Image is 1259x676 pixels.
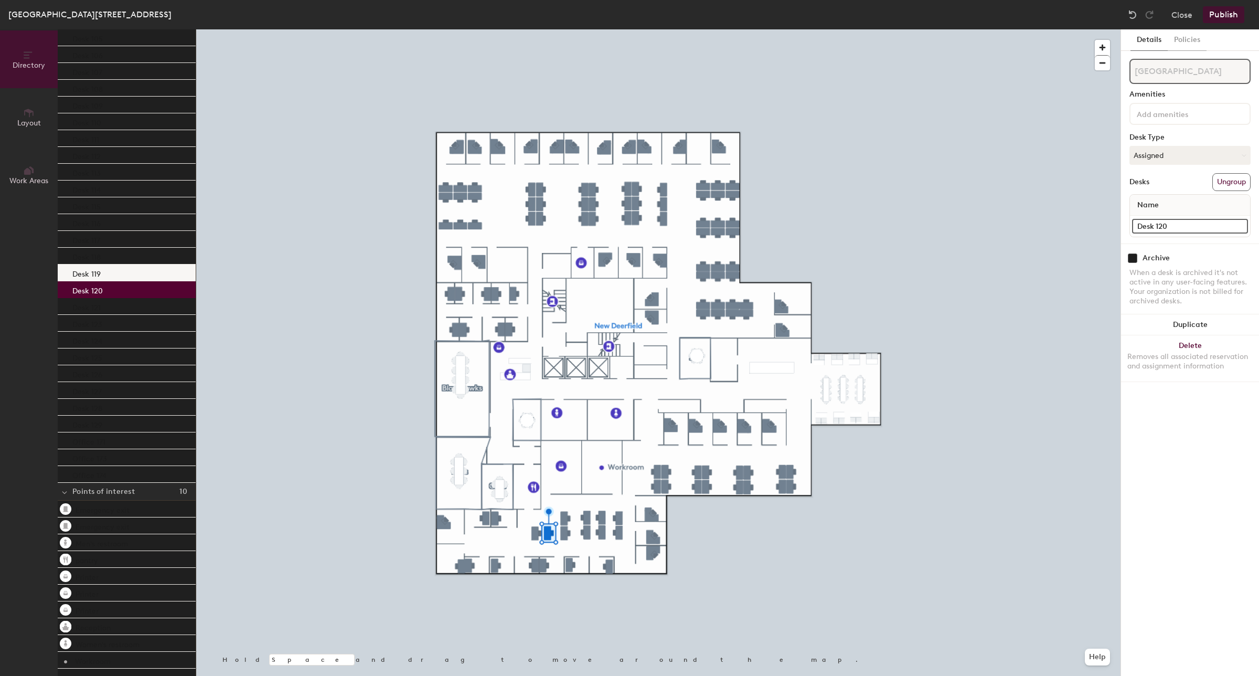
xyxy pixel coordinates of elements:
[72,384,102,396] p: Desk 127
[1129,146,1251,165] button: Assigned
[1121,335,1259,382] button: DeleteRemoves all associated reservation and assignment information
[1132,219,1248,234] input: Unnamed desk
[72,367,102,379] p: Desk 126
[76,620,111,632] p: Reception
[1127,352,1253,371] div: Removes all associated reservation and assignment information
[75,654,111,666] p: Workroom
[76,637,140,649] p: Women's restroom
[1203,6,1244,23] button: Publish
[76,520,130,532] p: Emergency exit
[76,536,128,548] p: Men's restroom
[72,435,105,447] p: Office 171
[1143,254,1170,262] div: Archive
[1127,9,1138,20] img: Undo
[1144,9,1155,20] img: Redo
[8,8,172,21] div: [GEOGRAPHIC_DATA][STREET_ADDRESS]
[1212,173,1251,191] button: Ungroup
[72,317,102,329] p: Desk 123
[72,418,102,430] p: Desk 129
[76,570,99,582] p: Printer
[72,115,101,128] p: Desk 110
[72,334,102,346] p: Desk 124
[17,119,41,128] span: Layout
[1130,29,1168,51] button: Details
[1129,268,1251,306] div: When a desk is archived it's not active in any user-facing features. Your organization is not bil...
[72,401,102,413] p: Desk 128
[72,149,101,161] p: Desk 112
[72,132,99,144] p: Desk 111
[13,61,45,70] span: Directory
[72,468,106,480] p: Office 174
[72,99,103,111] p: Desk 109
[72,488,135,496] span: Points of interest
[1121,314,1259,335] button: Duplicate
[1168,29,1207,51] button: Policies
[1132,196,1164,215] span: Name
[72,250,101,262] p: Desk 118
[1171,6,1192,23] button: Close
[1129,178,1149,186] div: Desks
[179,488,187,496] span: 10
[72,31,103,44] p: Desk 105
[1085,649,1110,666] button: Help
[76,553,98,565] p: pantry
[1129,90,1251,99] div: Amenities
[9,176,48,185] span: Work Areas
[76,503,130,515] p: Emergency exit
[72,216,101,228] p: Desk 116
[72,48,103,60] p: Desk 106
[72,300,101,312] p: Desk 121
[76,604,99,616] p: Printer
[72,233,100,245] p: Desk 117
[72,283,103,295] p: Desk 120
[72,166,101,178] p: Desk 113
[76,587,99,599] p: Printer
[72,451,107,463] p: Office 173
[1129,133,1251,142] div: Desk Type
[72,351,102,363] p: Desk 125
[72,82,103,94] p: Desk 108
[72,183,101,195] p: Desk 114
[72,199,101,212] p: Desk 115
[1135,107,1229,120] input: Add amenities
[72,267,101,279] p: Desk 119
[72,65,102,77] p: Desk 107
